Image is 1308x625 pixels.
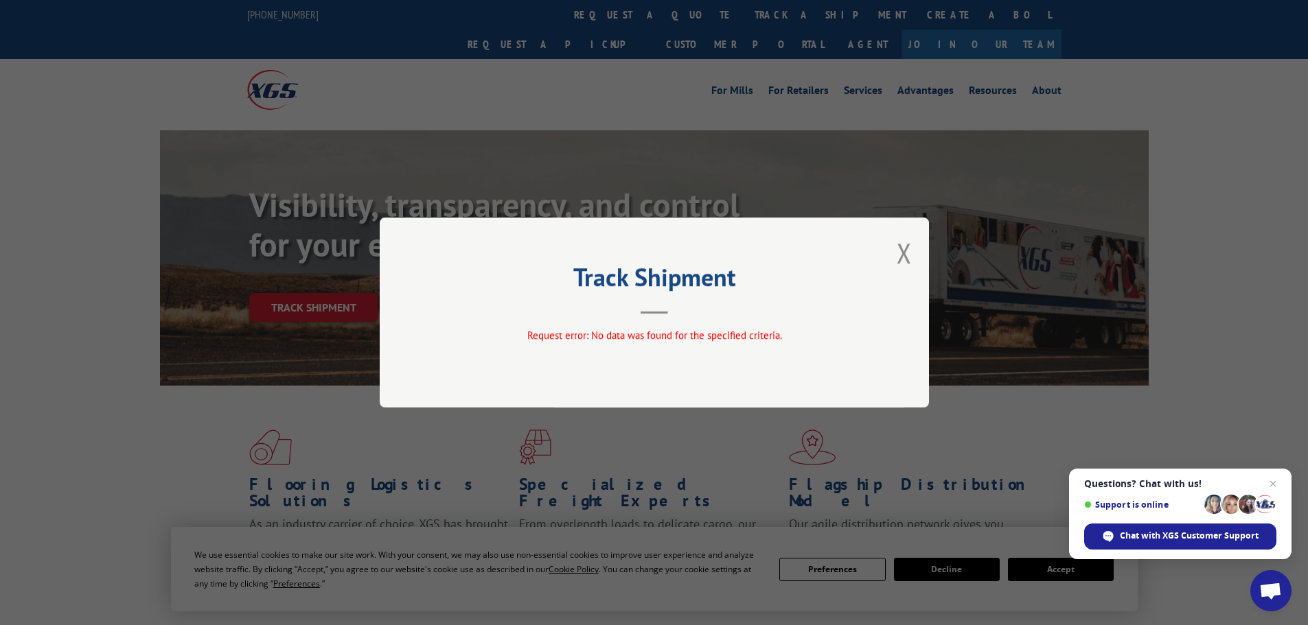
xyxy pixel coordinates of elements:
button: Close modal [897,235,912,271]
span: Questions? Chat with us! [1084,478,1276,489]
span: Close chat [1265,475,1281,492]
div: Open chat [1250,570,1292,611]
div: Chat with XGS Customer Support [1084,523,1276,550]
span: Chat with XGS Customer Support [1120,530,1259,542]
h2: Track Shipment [448,268,860,294]
span: Support is online [1084,499,1200,510]
span: Request error: No data was found for the specified criteria. [527,329,781,342]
